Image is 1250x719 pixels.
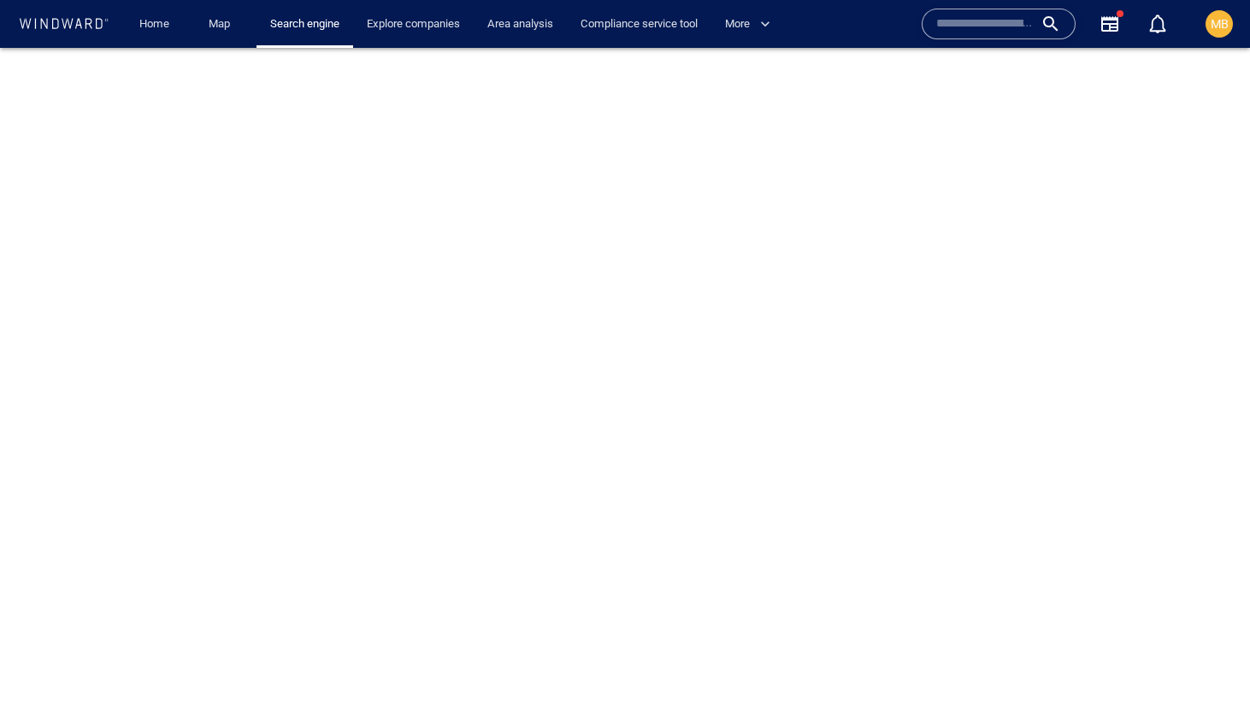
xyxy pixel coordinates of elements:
span: MB [1211,17,1229,31]
a: Compliance service tool [574,9,705,39]
span: More [725,15,770,34]
button: Home [127,9,181,39]
a: Explore companies [360,9,467,39]
a: Map [202,9,243,39]
button: More [718,9,785,39]
iframe: Chat [1177,642,1237,706]
button: MB [1202,7,1236,41]
a: Home [133,9,176,39]
div: Notification center [1147,14,1168,34]
button: Map [195,9,250,39]
a: Area analysis [481,9,560,39]
a: Search engine [263,9,346,39]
